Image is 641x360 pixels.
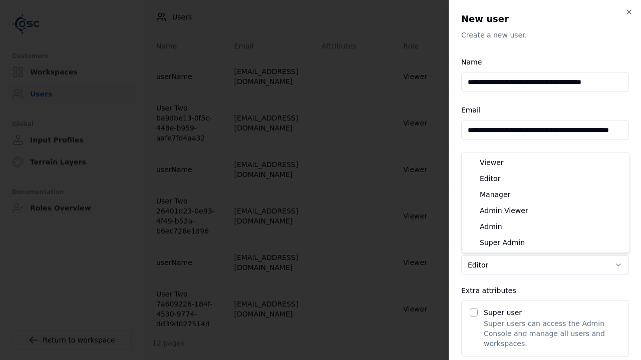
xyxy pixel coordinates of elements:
span: Editor [480,173,500,183]
span: Viewer [480,157,504,167]
span: Manager [480,189,510,199]
span: Super Admin [480,237,525,247]
span: Admin [480,221,502,231]
span: Admin Viewer [480,205,528,215]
